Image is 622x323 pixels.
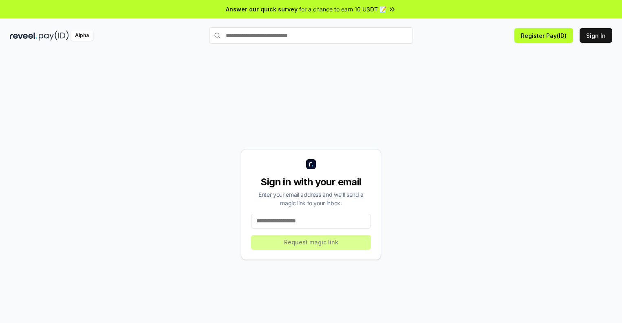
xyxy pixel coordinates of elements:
img: reveel_dark [10,31,37,41]
div: Sign in with your email [251,176,371,189]
img: pay_id [39,31,69,41]
div: Enter your email address and we’ll send a magic link to your inbox. [251,190,371,207]
button: Sign In [580,28,612,43]
span: Answer our quick survey [226,5,298,13]
div: Alpha [71,31,93,41]
button: Register Pay(ID) [514,28,573,43]
span: for a chance to earn 10 USDT 📝 [299,5,386,13]
img: logo_small [306,159,316,169]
